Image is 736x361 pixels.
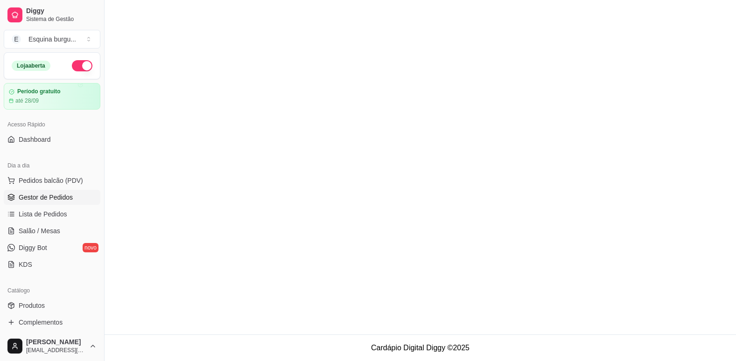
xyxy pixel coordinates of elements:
button: Alterar Status [72,60,92,71]
div: Dia a dia [4,158,100,173]
article: até 28/09 [15,97,39,104]
span: Complementos [19,318,63,327]
span: [PERSON_NAME] [26,338,85,347]
div: Acesso Rápido [4,117,100,132]
div: Esquina burgu ... [28,35,76,44]
div: Loja aberta [12,61,50,71]
span: Gestor de Pedidos [19,193,73,202]
a: Dashboard [4,132,100,147]
span: Lista de Pedidos [19,209,67,219]
a: Produtos [4,298,100,313]
span: Diggy Bot [19,243,47,252]
div: Catálogo [4,283,100,298]
span: [EMAIL_ADDRESS][DOMAIN_NAME] [26,347,85,354]
a: Complementos [4,315,100,330]
a: Lista de Pedidos [4,207,100,222]
article: Período gratuito [17,88,61,95]
span: Sistema de Gestão [26,15,97,23]
span: Salão / Mesas [19,226,60,236]
footer: Cardápio Digital Diggy © 2025 [105,334,736,361]
a: Salão / Mesas [4,223,100,238]
span: Diggy [26,7,97,15]
button: Select a team [4,30,100,49]
span: KDS [19,260,32,269]
span: Dashboard [19,135,51,144]
span: Pedidos balcão (PDV) [19,176,83,185]
a: DiggySistema de Gestão [4,4,100,26]
button: [PERSON_NAME][EMAIL_ADDRESS][DOMAIN_NAME] [4,335,100,357]
a: Gestor de Pedidos [4,190,100,205]
span: Produtos [19,301,45,310]
span: E [12,35,21,44]
button: Pedidos balcão (PDV) [4,173,100,188]
a: KDS [4,257,100,272]
a: Período gratuitoaté 28/09 [4,83,100,110]
a: Diggy Botnovo [4,240,100,255]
